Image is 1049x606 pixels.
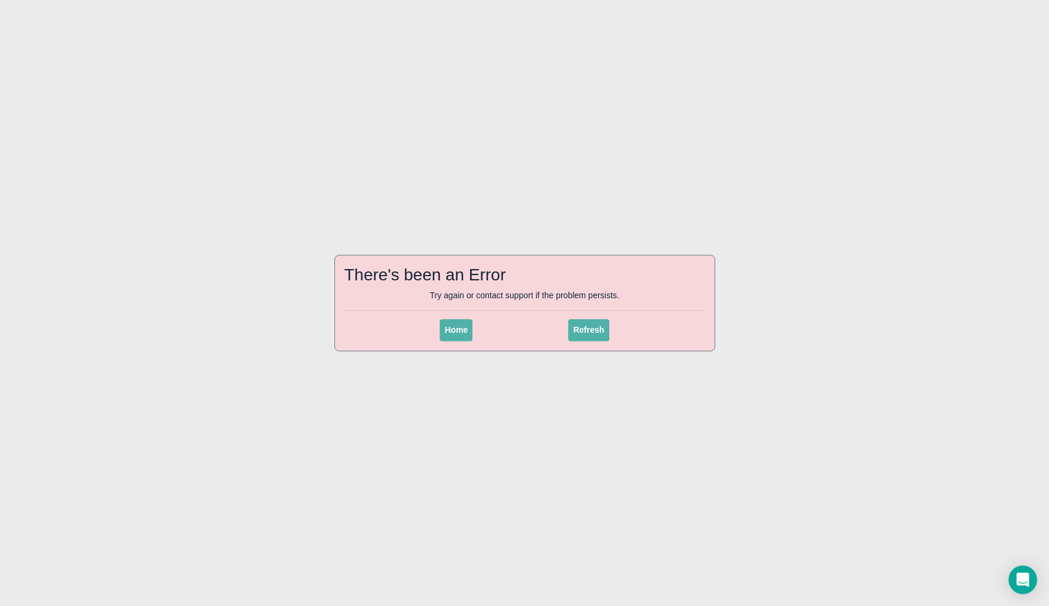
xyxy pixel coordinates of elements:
div: Open Intercom Messenger [1009,566,1037,594]
span: Refresh [573,325,604,335]
button: Refresh [568,319,609,341]
span: Home [444,325,468,335]
h2: There's been an Error [345,265,705,285]
p: Try again or contact support if the problem persists. [345,289,705,302]
button: Home [440,319,472,341]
